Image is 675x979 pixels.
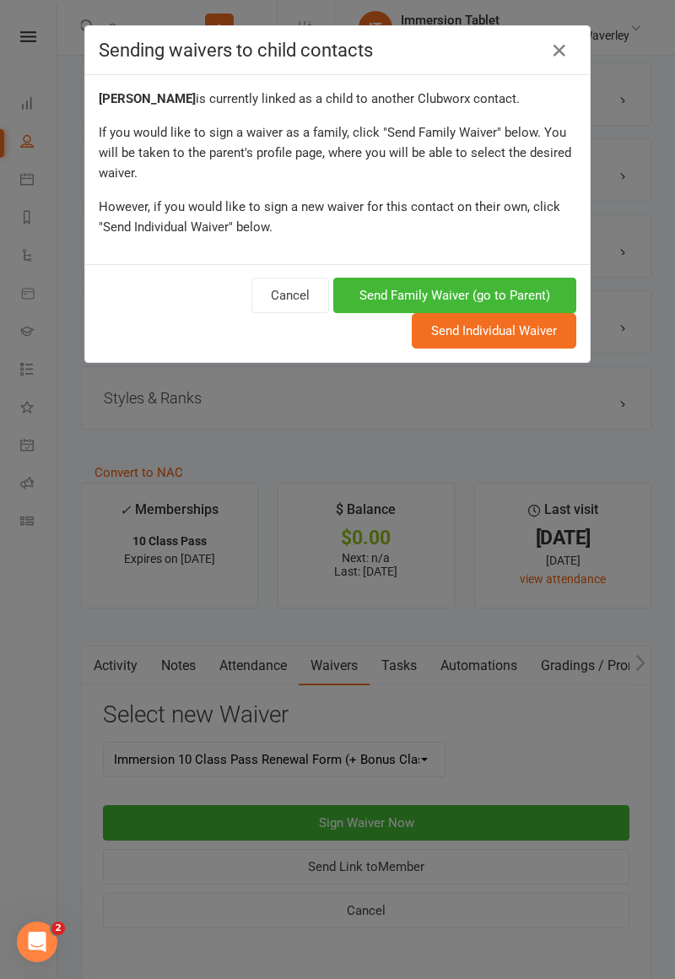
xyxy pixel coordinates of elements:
strong: [PERSON_NAME] [99,91,196,106]
div: However, if you would like to sign a new waiver for this contact on their own, click "Send Indivi... [99,197,576,237]
h4: Sending waivers to child contacts [99,40,576,61]
iframe: Intercom live chat [17,922,57,962]
a: Close [546,37,573,64]
div: If you would like to sign a waiver as a family, click "Send Family Waiver" below. You will be tak... [99,122,576,183]
button: Send Individual Waiver [412,313,576,349]
button: Send Family Waiver (go to Parent) [333,278,576,313]
div: is currently linked as a child to another Clubworx contact. [99,89,576,109]
button: Cancel [251,278,329,313]
span: 2 [51,922,65,935]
